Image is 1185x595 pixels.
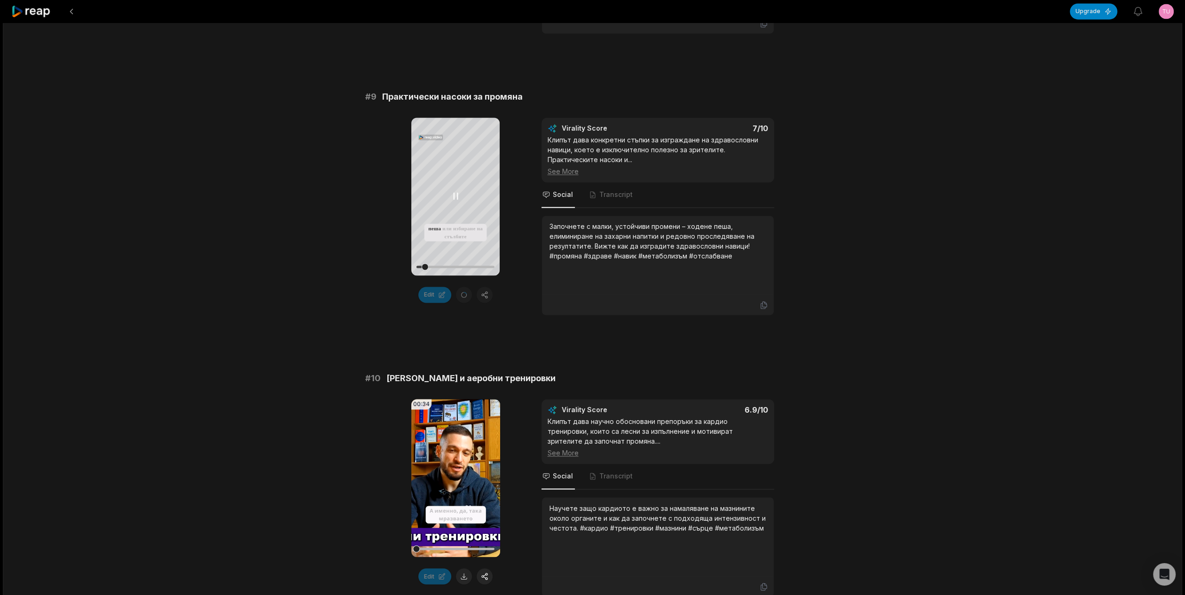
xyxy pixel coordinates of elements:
div: See More [548,166,768,176]
div: Клипът дава конкретни стъпки за изграждане на здравословни навици, което е изключително полезно з... [548,135,768,176]
div: 7 /10 [667,124,768,133]
span: # 9 [365,90,377,103]
div: Научете защо кардиото е важно за намаляване на мазнините около органите и как да започнете с подх... [549,503,766,532]
span: [PERSON_NAME] и аеробни тренировки [386,372,556,385]
video: Your browser does not support mp4 format. [411,399,500,557]
span: Практически насоки за промяна [382,90,523,103]
span: Transcript [599,471,633,481]
div: Open Intercom Messenger [1153,563,1176,586]
span: Transcript [599,190,633,199]
nav: Tabs [541,464,774,489]
span: Social [553,471,573,481]
div: 6.9 /10 [667,405,768,415]
div: Започнете с малки, устойчиви промени – ходене пеша, елиминиране на захарни напитки и редовно прос... [549,221,766,261]
button: Edit [418,287,451,303]
button: Upgrade [1070,3,1117,19]
div: See More [548,448,768,458]
div: Virality Score [562,124,663,133]
nav: Tabs [541,182,774,208]
span: Social [553,190,573,199]
button: Edit [418,568,451,584]
span: # 10 [365,372,381,385]
div: Virality Score [562,405,663,415]
div: Клипът дава научно обосновани препоръки за кардио тренировки, които са лесни за изпълнение и моти... [548,416,768,458]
